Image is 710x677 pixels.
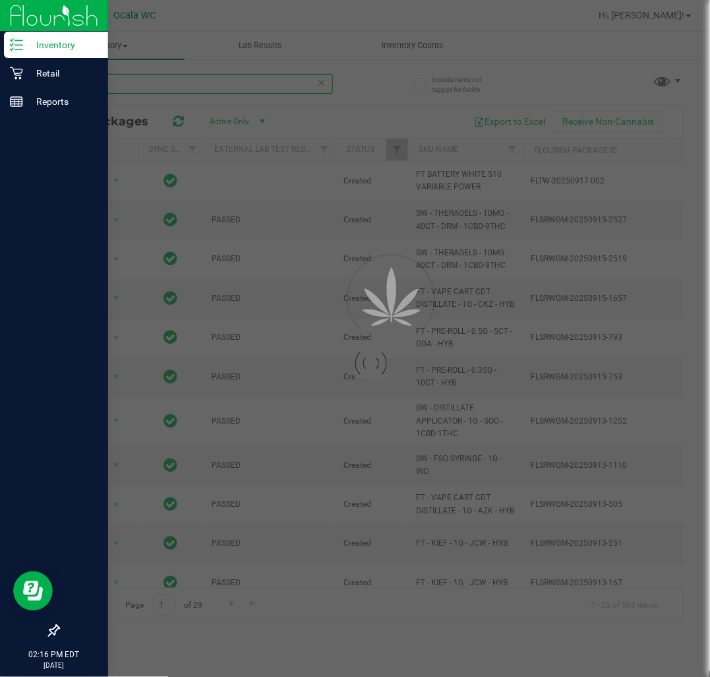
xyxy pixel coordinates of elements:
[23,94,102,110] p: Reports
[10,38,23,51] inline-svg: Inventory
[23,37,102,53] p: Inventory
[23,65,102,81] p: Retail
[10,95,23,108] inline-svg: Reports
[13,571,53,611] iframe: Resource center
[6,649,102,661] p: 02:16 PM EDT
[6,661,102,671] p: [DATE]
[10,67,23,80] inline-svg: Retail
